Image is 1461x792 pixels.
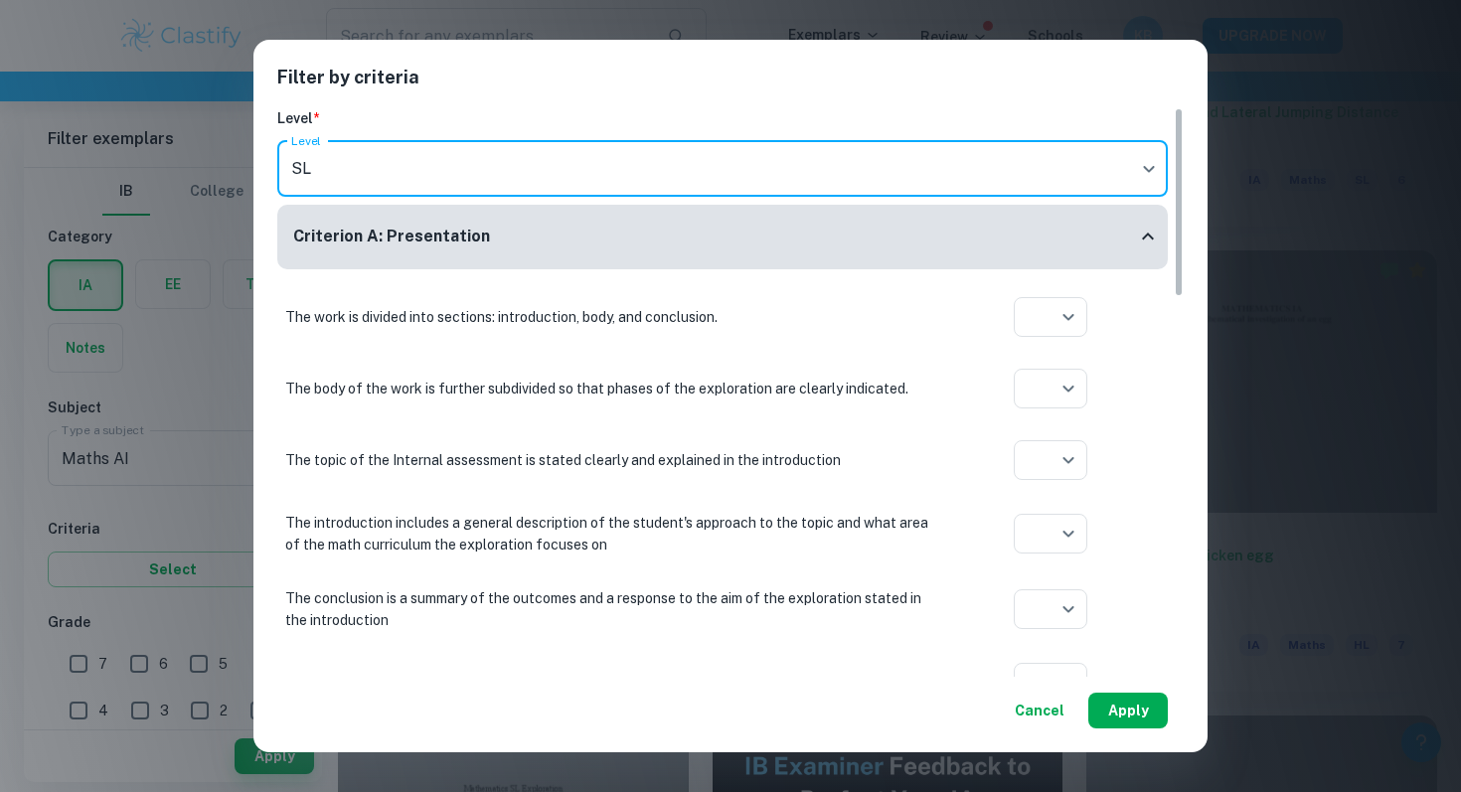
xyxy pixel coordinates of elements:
h6: Level [277,107,1168,129]
button: Apply [1088,693,1168,728]
div: SL [277,141,1168,197]
h2: Filter by criteria [277,64,1184,107]
p: The exploration is clear and understandable throughout - no rereading of sections is necessary [285,672,941,694]
p: The topic of the Internal assessment is stated clearly and explained in the introduction [285,449,941,471]
div: Criterion A: Presentation [277,205,1168,269]
p: The body of the work is further subdivided so that phases of the exploration are clearly indicated. [285,378,941,399]
button: Cancel [1007,693,1072,728]
label: Level [291,132,321,149]
p: The work is divided into sections: introduction, body, and conclusion. [285,306,941,328]
h6: Criterion A: Presentation [293,225,490,249]
p: The conclusion is a summary of the outcomes and a response to the aim of the exploration stated i... [285,587,941,631]
p: The introduction includes a general description of the student's approach to the topic and what a... [285,512,941,555]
